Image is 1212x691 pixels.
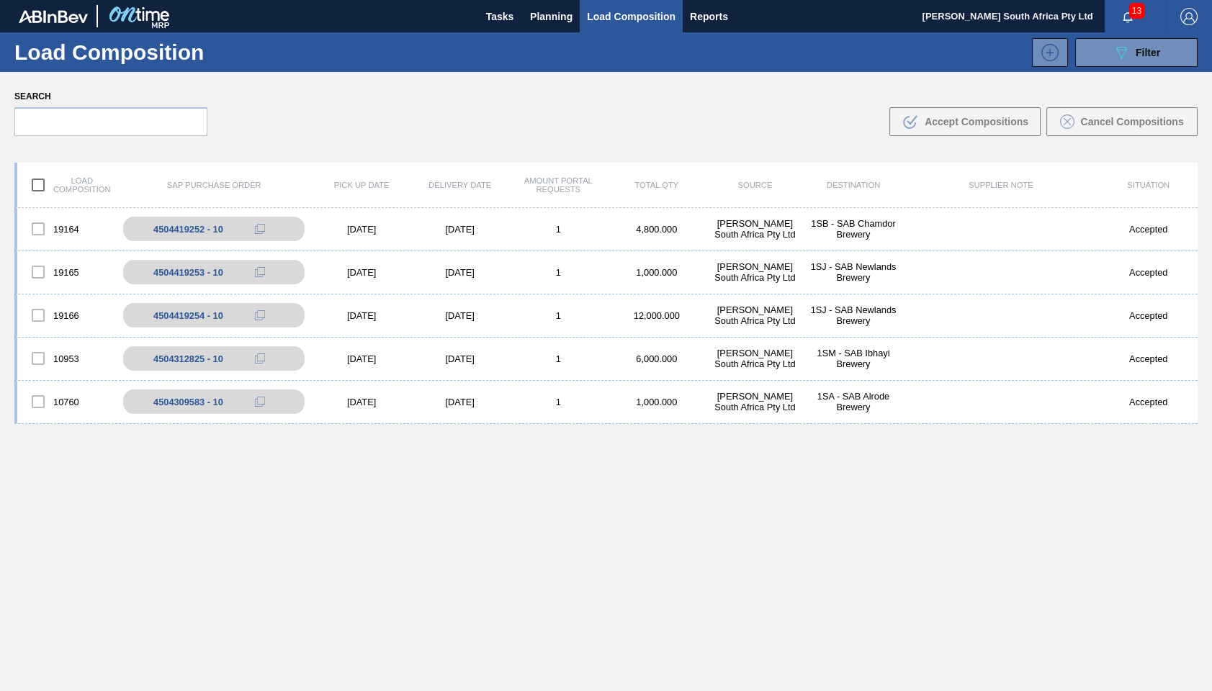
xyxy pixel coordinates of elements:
div: SAP Purchase Order [116,181,313,189]
div: Delivery Date [410,181,509,189]
button: Filter [1075,38,1198,67]
div: Load composition [17,170,116,200]
div: Accepted [1099,397,1198,407]
div: 19166 [17,300,116,330]
div: [DATE] [410,397,509,407]
div: 10760 [17,387,116,417]
div: 1,000.000 [608,267,706,278]
div: [DATE] [313,267,411,278]
div: Copy [246,307,274,324]
h1: Load Composition [14,44,246,60]
div: Supplier Note [902,181,1099,189]
span: Reports [690,8,728,25]
div: [DATE] [410,224,509,235]
div: Total Qty [608,181,706,189]
span: Accept Compositions [925,116,1028,127]
div: 1 [509,224,608,235]
div: Copy [246,350,274,367]
div: [DATE] [313,310,411,321]
div: 19164 [17,214,116,244]
div: New Load Composition [1025,38,1068,67]
div: 4504312825 - 10 [153,353,223,364]
div: Henkel South Africa Pty Ltd [706,304,804,326]
div: [DATE] [410,353,509,364]
div: 4504419253 - 10 [153,267,223,278]
div: [DATE] [410,310,509,321]
button: Notifications [1105,6,1151,27]
div: Amount Portal Requests [509,176,608,194]
span: Filter [1136,47,1160,58]
div: 1SB - SAB Chamdor Brewery [804,218,903,240]
div: Situation [1099,181,1198,189]
div: Copy [246,393,274,410]
div: 19165 [17,257,116,287]
div: 1SA - SAB Alrode Brewery [804,391,903,412]
div: 6,000.000 [608,353,706,364]
div: 4504419252 - 10 [153,224,223,235]
div: Copy [246,263,274,281]
button: Cancel Compositions [1046,107,1198,136]
span: Load Composition [587,8,675,25]
div: 1 [509,267,608,278]
div: 4504419254 - 10 [153,310,223,321]
div: [DATE] [313,397,411,407]
div: [DATE] [313,224,411,235]
label: Search [14,86,207,107]
div: Pick up Date [313,181,411,189]
div: 1,000.000 [608,397,706,407]
div: Henkel South Africa Pty Ltd [706,391,804,412]
div: 4,800.000 [608,224,706,235]
div: 1SM - SAB Ibhayi Brewery [804,348,903,369]
button: Accept Compositions [889,107,1041,136]
span: 13 [1129,3,1144,19]
div: Accepted [1099,310,1198,321]
div: [DATE] [410,267,509,278]
span: Planning [530,8,573,25]
div: 12,000.000 [608,310,706,321]
div: 1 [509,310,608,321]
div: 1SJ - SAB Newlands Brewery [804,304,903,326]
div: 4504309583 - 10 [153,397,223,407]
div: Accepted [1099,353,1198,364]
div: [DATE] [313,353,411,364]
div: Henkel South Africa Pty Ltd [706,261,804,283]
div: 1SJ - SAB Newlands Brewery [804,261,903,283]
div: Henkel South Africa Pty Ltd [706,218,804,240]
div: 1 [509,397,608,407]
div: Source [706,181,804,189]
span: Cancel Compositions [1080,116,1183,127]
div: Copy [246,220,274,238]
img: TNhmsLtSVTkK8tSr43FrP2fwEKptu5GPRR3wAAAABJRU5ErkJggg== [19,10,88,23]
div: Accepted [1099,267,1198,278]
img: Logout [1180,8,1198,25]
div: Henkel South Africa Pty Ltd [706,348,804,369]
span: Tasks [484,8,516,25]
div: 1 [509,353,608,364]
div: Accepted [1099,224,1198,235]
div: 10953 [17,343,116,374]
div: Destination [804,181,903,189]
